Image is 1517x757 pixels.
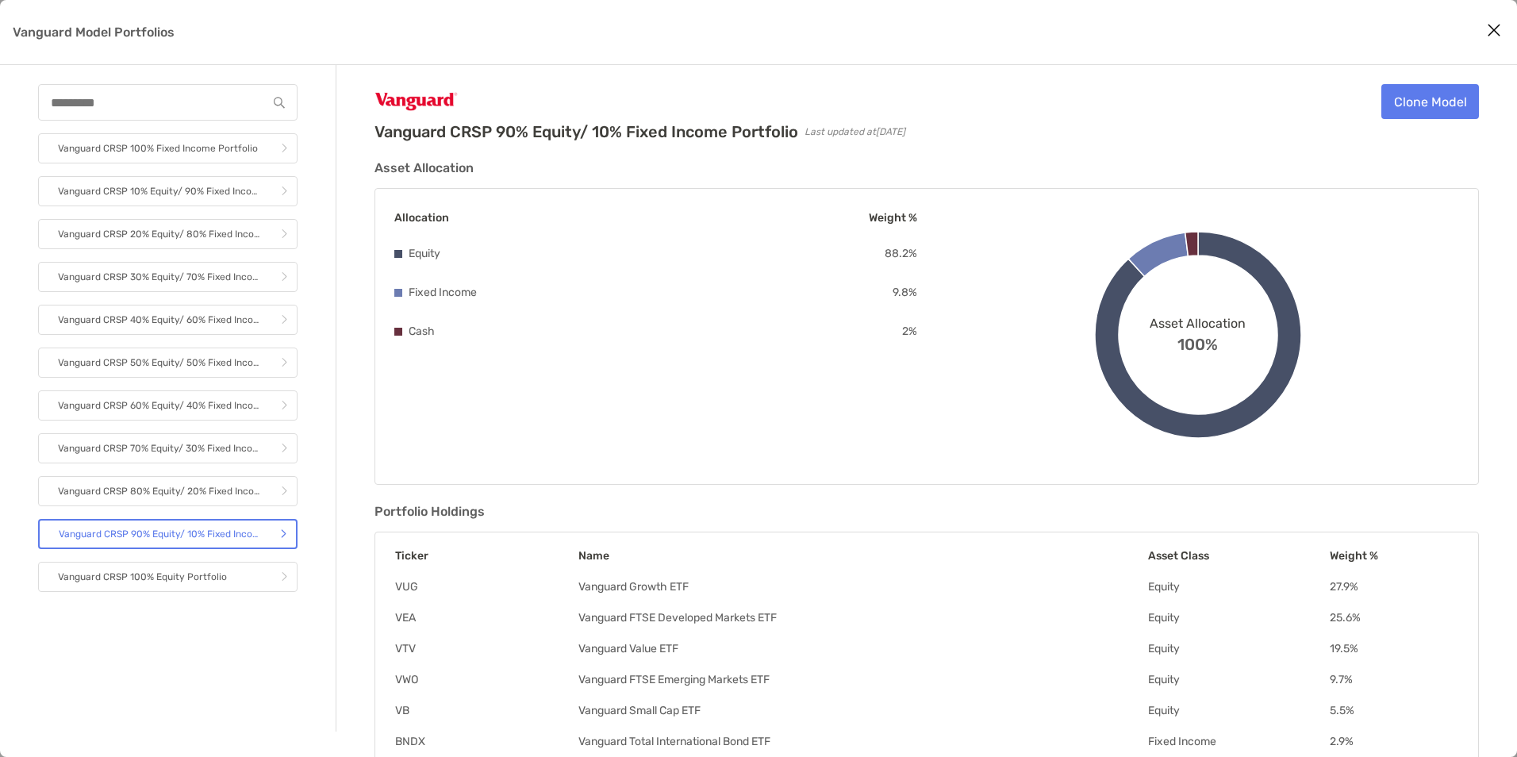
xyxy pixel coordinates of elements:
img: input icon [274,97,285,109]
p: 9.8 % [893,282,917,302]
a: Vanguard CRSP 10% Equity/ 90% Fixed Income Portfolio [38,176,298,206]
p: 88.2 % [885,244,917,263]
td: Vanguard Small Cap ETF [578,703,1147,718]
th: Asset Class [1147,548,1329,563]
td: Vanguard FTSE Developed Markets ETF [578,610,1147,625]
p: Equity [409,244,440,263]
td: 2.9 % [1329,734,1459,749]
a: Vanguard CRSP 100% Equity Portfolio [38,562,298,592]
p: Vanguard CRSP 60% Equity/ 40% Fixed Income Portfolio [58,396,260,416]
td: VUG [394,579,578,594]
a: Clone Model [1381,84,1479,119]
p: Vanguard CRSP 90% Equity/ 10% Fixed Income Portfolio [59,525,261,544]
p: Vanguard CRSP 50% Equity/ 50% Fixed Income Portfolio [58,353,260,373]
p: Fixed Income [409,282,477,302]
p: Vanguard CRSP 100% Fixed Income Portfolio [58,139,258,159]
span: 100% [1177,331,1218,354]
p: Vanguard CRSP 100% Equity Portfolio [58,567,227,587]
p: Vanguard CRSP 40% Equity/ 60% Fixed Income Portfolio [58,310,260,330]
td: Vanguard Total International Bond ETF [578,734,1147,749]
h2: Vanguard CRSP 90% Equity/ 10% Fixed Income Portfolio [374,122,798,141]
th: Name [578,548,1147,563]
p: Vanguard Model Portfolios [13,22,175,42]
td: Equity [1147,672,1329,687]
h3: Portfolio Holdings [374,504,1479,519]
span: Asset Allocation [1150,316,1246,331]
a: Vanguard CRSP 30% Equity/ 70% Fixed Income Portfolio [38,262,298,292]
td: 9.7 % [1329,672,1459,687]
a: Vanguard CRSP 70% Equity/ 30% Fixed Income Portfolio [38,433,298,463]
a: Vanguard CRSP 50% Equity/ 50% Fixed Income Portfolio [38,348,298,378]
a: Vanguard CRSP 80% Equity/ 20% Fixed Income Portfolio [38,476,298,506]
p: Vanguard CRSP 80% Equity/ 20% Fixed Income Portfolio [58,482,260,501]
p: 2 % [902,321,917,341]
td: 25.6 % [1329,610,1459,625]
img: Company Logo [374,84,458,116]
td: Vanguard Growth ETF [578,579,1147,594]
td: Equity [1147,641,1329,656]
th: Ticker [394,548,578,563]
p: Vanguard CRSP 20% Equity/ 80% Fixed Income Portfolio [58,225,260,244]
h3: Asset Allocation [374,160,1479,175]
th: Weight % [1329,548,1459,563]
td: 5.5 % [1329,703,1459,718]
a: Vanguard CRSP 40% Equity/ 60% Fixed Income Portfolio [38,305,298,335]
td: BNDX [394,734,578,749]
td: VB [394,703,578,718]
a: Vanguard CRSP 100% Fixed Income Portfolio [38,133,298,163]
a: Vanguard CRSP 20% Equity/ 80% Fixed Income Portfolio [38,219,298,249]
td: Vanguard Value ETF [578,641,1147,656]
td: 27.9 % [1329,579,1459,594]
td: VEA [394,610,578,625]
td: Equity [1147,579,1329,594]
td: 19.5 % [1329,641,1459,656]
p: Cash [409,321,435,341]
td: Fixed Income [1147,734,1329,749]
p: Vanguard CRSP 70% Equity/ 30% Fixed Income Portfolio [58,439,260,459]
a: Vanguard CRSP 90% Equity/ 10% Fixed Income Portfolio [38,519,298,549]
td: VTV [394,641,578,656]
p: Vanguard CRSP 30% Equity/ 70% Fixed Income Portfolio [58,267,260,287]
td: Equity [1147,610,1329,625]
td: Vanguard FTSE Emerging Markets ETF [578,672,1147,687]
a: Vanguard CRSP 60% Equity/ 40% Fixed Income Portfolio [38,390,298,421]
p: Weight % [869,208,917,228]
span: Last updated at [DATE] [805,126,905,137]
td: Equity [1147,703,1329,718]
p: Allocation [394,208,449,228]
button: Close modal [1482,19,1506,43]
p: Vanguard CRSP 10% Equity/ 90% Fixed Income Portfolio [58,182,260,202]
td: VWO [394,672,578,687]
